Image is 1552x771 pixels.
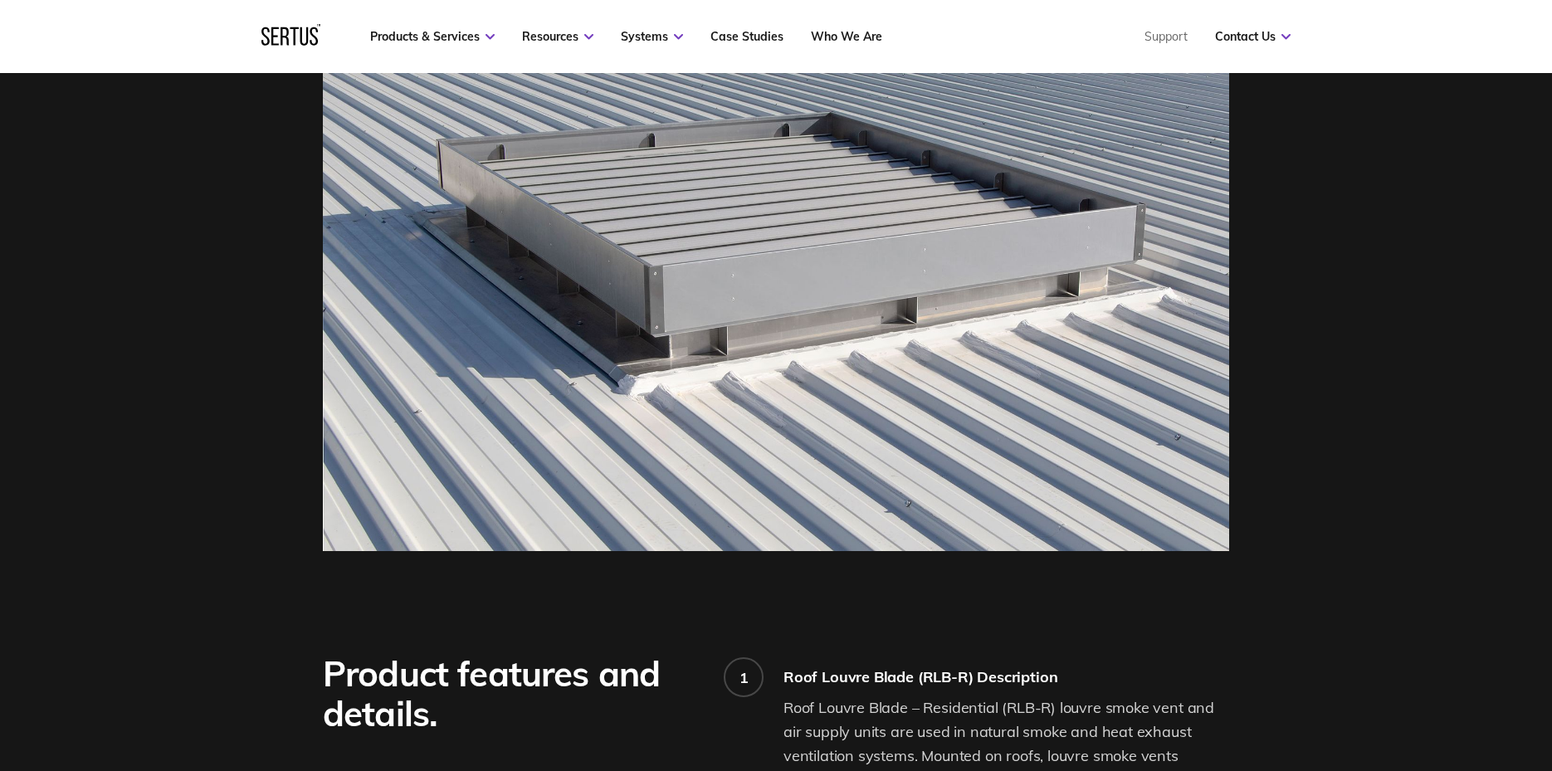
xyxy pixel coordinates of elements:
a: Systems [621,29,683,44]
iframe: Chat Widget [1253,578,1552,771]
a: Resources [522,29,593,44]
div: 1 [739,668,749,687]
a: Products & Services [370,29,495,44]
a: Who We Are [811,29,882,44]
a: Case Studies [710,29,783,44]
a: Support [1144,29,1188,44]
a: Contact Us [1215,29,1291,44]
div: Product features and details. [323,654,700,734]
div: Roof Louvre Blade (RLB-R) Description [783,667,1229,686]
